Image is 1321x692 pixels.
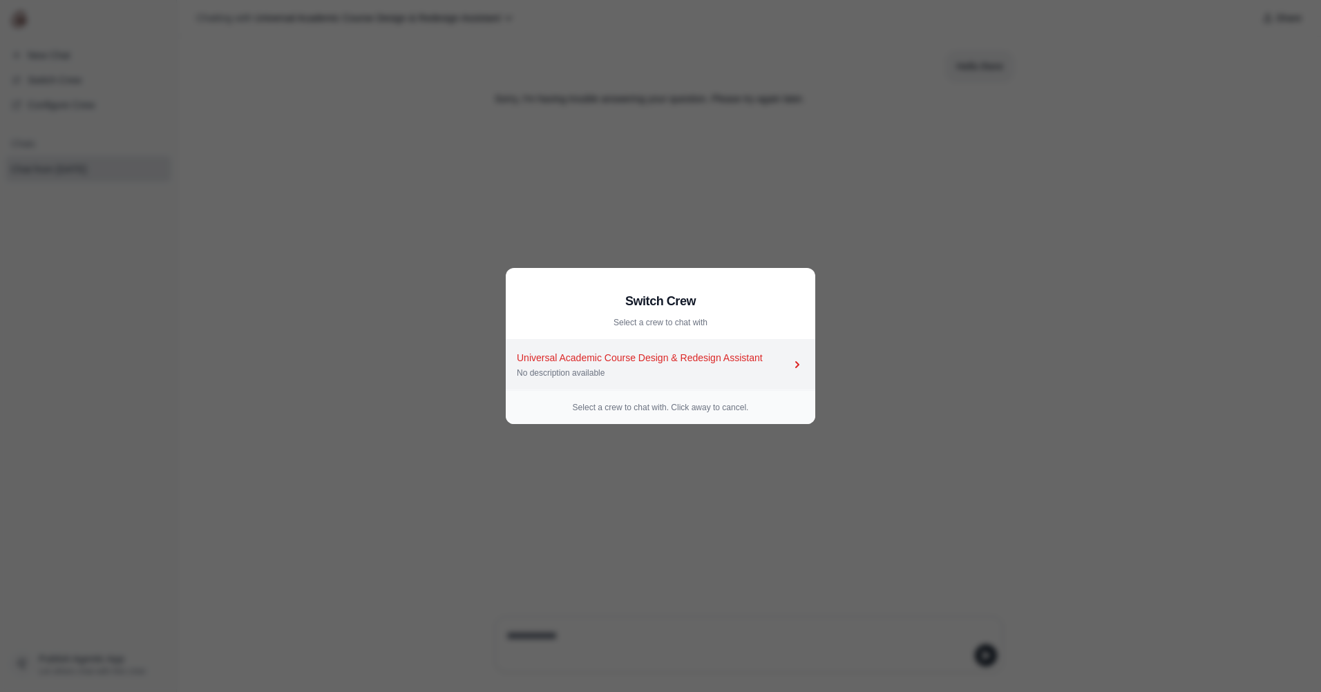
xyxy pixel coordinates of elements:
h2: Switch Crew [517,291,804,311]
div: Universal Academic Course Design & Redesign Assistant [517,351,790,365]
p: Select a crew to chat with [517,317,804,328]
div: No description available [517,367,790,378]
p: Select a crew to chat with. Click away to cancel. [517,402,804,413]
a: Universal Academic Course Design & Redesign Assistant No description available [506,340,815,390]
